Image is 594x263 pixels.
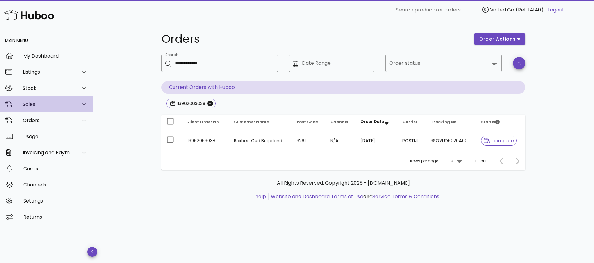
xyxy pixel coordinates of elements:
th: Tracking No. [426,115,476,129]
a: Service Terms & Conditions [372,193,439,200]
button: order actions [474,33,525,45]
th: Customer Name [229,115,292,129]
th: Carrier [398,115,426,129]
span: (Ref: 14140) [516,6,544,13]
div: Stock [23,85,73,91]
div: Rows per page: [410,152,463,170]
label: Search [165,53,178,57]
div: Usage [23,134,88,139]
span: Customer Name [234,119,269,125]
a: help [255,193,266,200]
td: Boxbee Oud Beijerland [229,129,292,152]
div: My Dashboard [23,53,88,59]
span: Channel [330,119,348,125]
li: and [269,193,439,200]
a: Website and Dashboard Terms of Use [271,193,363,200]
td: 113962063038 [181,129,229,152]
th: Channel [325,115,355,129]
a: Logout [548,6,564,14]
div: Orders [23,117,73,123]
div: Cases [23,166,88,172]
p: Current Orders with Huboo [161,81,525,94]
span: Client Order No. [186,119,220,125]
span: Tracking No. [431,119,458,125]
div: Listings [23,69,73,75]
td: POSTNL [398,129,426,152]
div: Sales [23,101,73,107]
td: 3261 [292,129,325,152]
span: Carrier [402,119,418,125]
span: Vinted Go [490,6,514,13]
th: Client Order No. [181,115,229,129]
p: All Rights Reserved. Copyright 2025 - [DOMAIN_NAME] [166,179,520,187]
td: [DATE] [355,129,398,152]
div: Channels [23,182,88,188]
div: 113962063038 [175,100,205,107]
th: Post Code [292,115,325,129]
span: Order Date [360,119,384,124]
span: Post Code [297,119,318,125]
div: 10Rows per page: [450,156,463,166]
td: 3SOVUD6020400 [426,129,476,152]
th: Order Date: Sorted descending. Activate to remove sorting. [355,115,398,129]
div: Order status [385,55,502,72]
img: Huboo Logo [4,9,54,22]
th: Status [476,115,525,129]
span: order actions [479,36,516,42]
div: Returns [23,214,88,220]
span: Status [481,119,500,125]
div: Invoicing and Payments [23,150,73,156]
h1: Orders [161,33,467,45]
div: 10 [450,158,453,164]
button: Close [207,101,213,106]
div: Settings [23,198,88,204]
td: N/A [325,129,355,152]
span: complete [484,138,514,143]
div: 1-1 of 1 [475,158,486,164]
